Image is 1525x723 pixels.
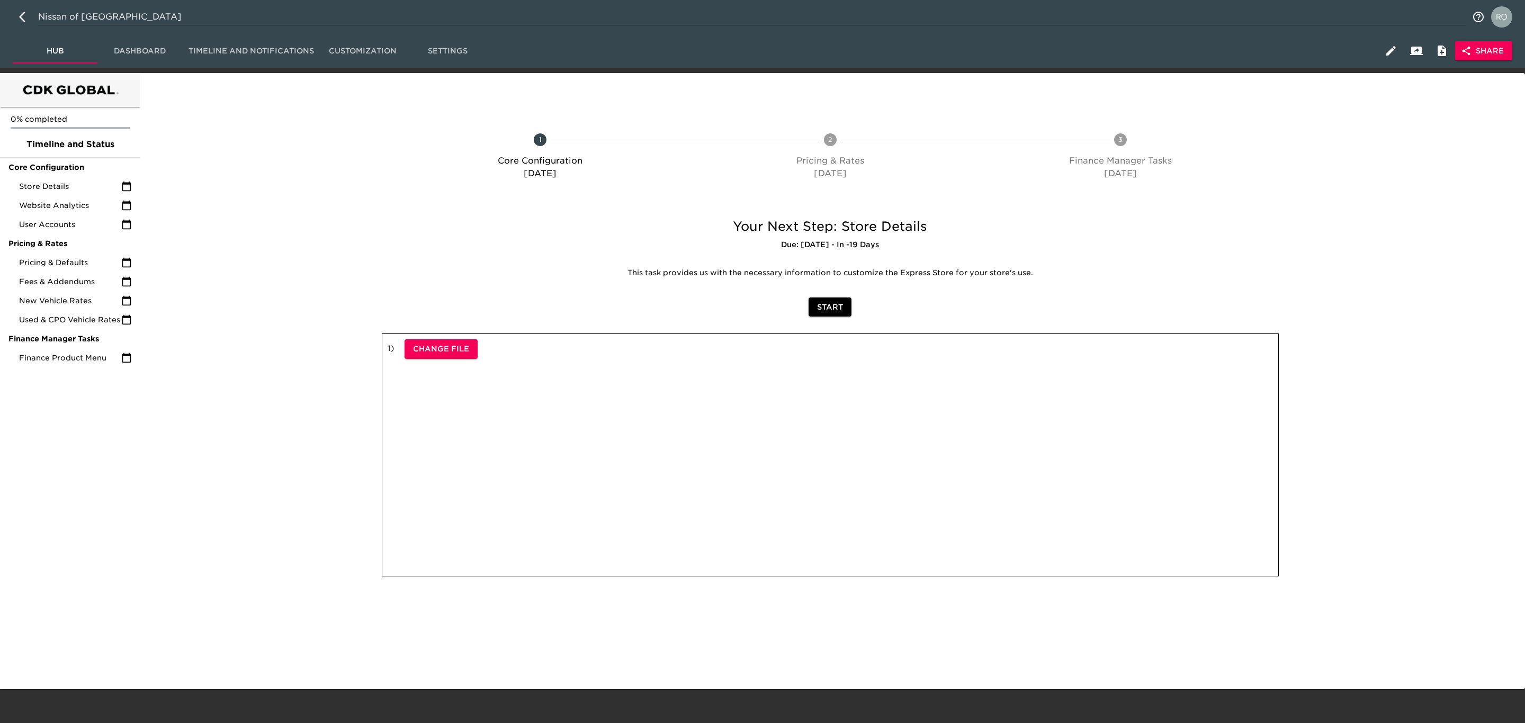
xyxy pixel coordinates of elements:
span: Finance Product Menu [19,353,121,363]
h6: Due: [DATE] - In -19 Days [382,239,1278,251]
p: Core Configuration [399,155,680,167]
span: Website Analytics [19,200,121,211]
span: Fees & Addendums [19,276,121,287]
span: Dashboard [104,44,176,58]
span: Timeline and Notifications [189,44,314,58]
span: Share [1463,44,1504,58]
div: 1 ) [382,333,1278,576]
button: Edit Hub [1378,38,1404,64]
span: Core Configuration [8,162,132,173]
button: Share [1455,41,1512,61]
span: Customization [327,44,399,58]
button: Internal Notes and Comments [1429,38,1455,64]
span: New Vehicle Rates [19,295,121,306]
button: Start [809,297,851,317]
text: 3 [1118,135,1123,143]
p: Finance Manager Tasks [980,155,1261,167]
span: Store Details [19,181,121,192]
span: Used & CPO Vehicle Rates [19,314,121,325]
button: Client View [1404,38,1429,64]
img: Profile [1491,6,1512,28]
button: Change File [405,339,478,359]
p: 0% completed [11,114,130,124]
span: Finance Manager Tasks [8,333,132,344]
text: 2 [828,135,832,143]
h5: Your Next Step: Store Details [382,218,1278,235]
span: Start [817,301,843,314]
span: Pricing & Defaults [19,257,121,268]
span: Change File [413,342,469,356]
p: [DATE] [399,167,680,180]
span: Timeline and Status [8,138,132,151]
text: 1 [539,135,541,143]
p: This task provides us with the necessary information to customize the Express Store for your stor... [390,268,1270,278]
span: Pricing & Rates [8,238,132,249]
p: [DATE] [689,167,971,180]
p: [DATE] [980,167,1261,180]
span: Hub [19,44,91,58]
p: Pricing & Rates [689,155,971,167]
span: User Accounts [19,219,121,230]
span: Settings [411,44,483,58]
button: notifications [1466,4,1491,30]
